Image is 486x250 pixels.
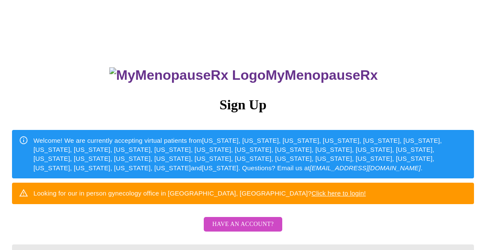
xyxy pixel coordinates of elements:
a: Have an account? [202,226,284,234]
h3: Sign Up [12,97,474,113]
div: Looking for our in person gynecology office in [GEOGRAPHIC_DATA], [GEOGRAPHIC_DATA]? [33,185,366,201]
span: Have an account? [212,219,274,230]
button: Have an account? [204,217,282,232]
a: Click here to login! [311,190,366,197]
div: Welcome! We are currently accepting virtual patients from [US_STATE], [US_STATE], [US_STATE], [US... [33,133,467,176]
em: [EMAIL_ADDRESS][DOMAIN_NAME] [310,164,421,172]
h3: MyMenopauseRx [13,67,474,83]
img: MyMenopauseRx Logo [109,67,266,83]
